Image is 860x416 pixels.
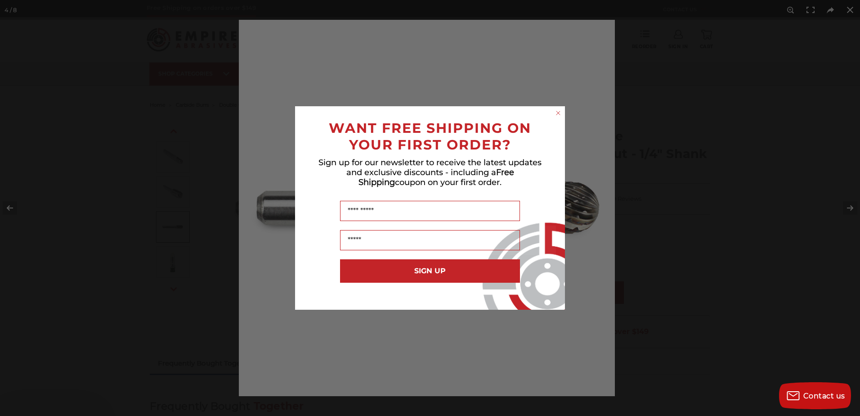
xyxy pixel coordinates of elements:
span: WANT FREE SHIPPING ON YOUR FIRST ORDER? [329,120,531,153]
span: Sign up for our newsletter to receive the latest updates and exclusive discounts - including a co... [318,158,542,187]
input: Email [340,230,520,250]
button: SIGN UP [340,259,520,283]
span: Contact us [803,392,845,400]
button: Contact us [779,382,851,409]
button: Close dialog [554,109,563,118]
span: Free Shipping [358,167,514,187]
